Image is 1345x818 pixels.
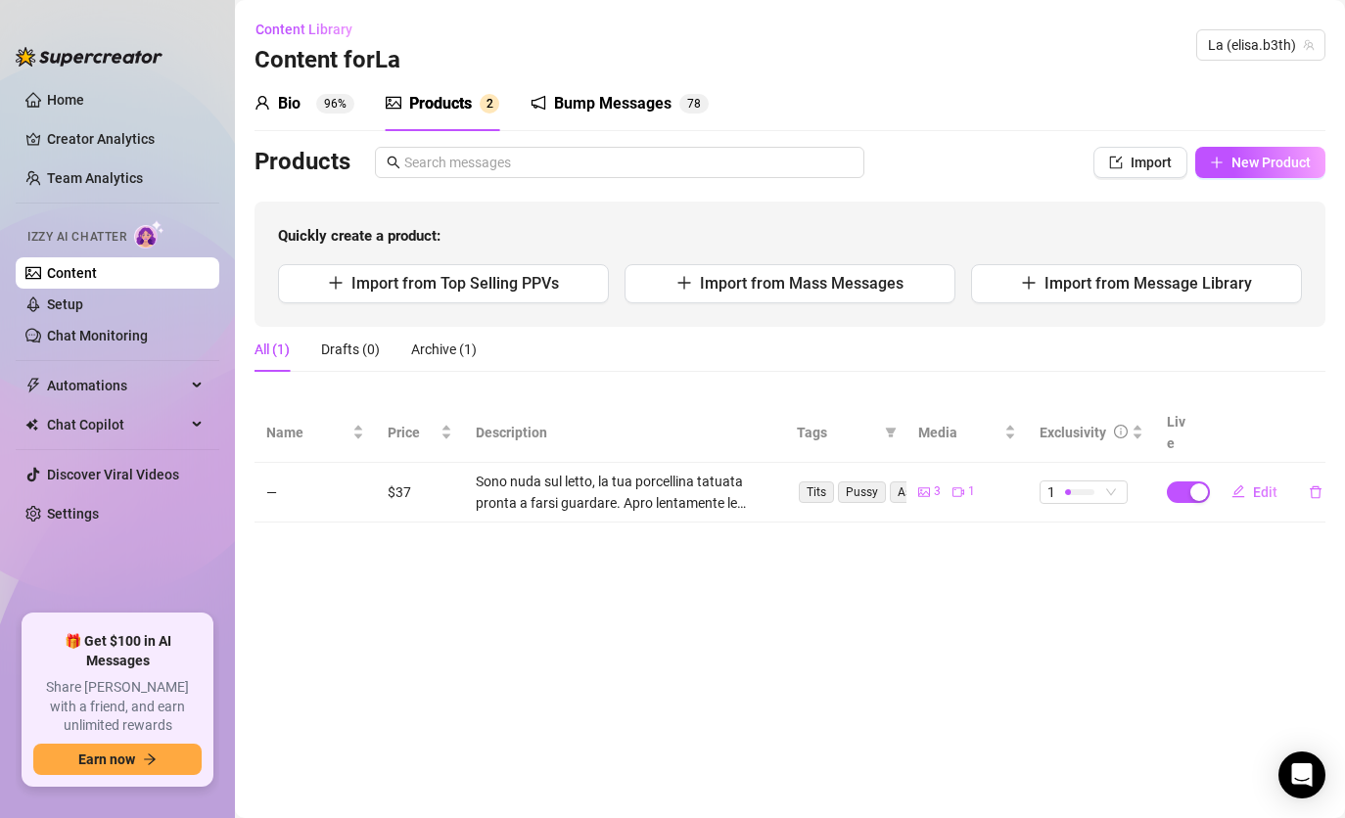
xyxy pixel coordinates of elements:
[679,94,709,114] sup: 78
[625,264,955,303] button: Import from Mass Messages
[33,632,202,670] span: 🎁 Get $100 in AI Messages
[255,339,290,360] div: All (1)
[1309,485,1322,499] span: delete
[16,47,162,67] img: logo-BBDzfeDw.svg
[388,422,437,443] span: Price
[971,264,1302,303] button: Import from Message Library
[387,156,400,169] span: search
[255,463,376,523] td: —
[255,403,376,463] th: Name
[47,170,143,186] a: Team Analytics
[1114,425,1128,438] span: info-circle
[409,92,472,115] div: Products
[676,275,692,291] span: plus
[1195,147,1325,178] button: New Product
[952,486,964,498] span: video-camera
[1210,156,1224,169] span: plus
[78,751,135,767] span: Earn now
[47,123,204,155] a: Creator Analytics
[404,152,853,173] input: Search messages
[785,403,906,463] th: Tags
[47,409,186,440] span: Chat Copilot
[1231,155,1311,170] span: New Product
[351,274,559,293] span: Import from Top Selling PPVs
[255,45,400,76] h3: Content for La
[797,422,877,443] span: Tags
[1216,477,1293,508] button: Edit
[687,97,694,111] span: 7
[328,275,344,291] span: plus
[1155,403,1204,463] th: Live
[838,481,886,503] span: Pussy
[255,95,270,111] span: user
[918,486,930,498] span: picture
[47,265,97,281] a: Content
[376,403,464,463] th: Price
[968,482,975,501] span: 1
[1208,30,1314,60] span: La (elisa.b3th)
[25,418,38,432] img: Chat Copilot
[799,481,834,503] span: Tits
[134,220,164,249] img: AI Chatter
[47,370,186,401] span: Automations
[255,22,352,37] span: Content Library
[480,94,499,114] sup: 2
[47,296,83,312] a: Setup
[1231,484,1245,498] span: edit
[47,328,148,343] a: Chat Monitoring
[255,14,368,45] button: Content Library
[1293,477,1338,508] button: delete
[918,422,1000,443] span: Media
[476,471,773,514] div: Sono nuda sul letto, la tua porcellina tatuata pronta a farsi guardare. Apro lentamente le gambe ...
[25,378,41,393] span: thunderbolt
[33,678,202,736] span: Share [PERSON_NAME] with a friend, and earn unlimited rewards
[278,227,441,245] strong: Quickly create a product:
[1047,481,1055,503] span: 1
[255,147,350,178] h3: Products
[1278,751,1325,798] div: Open Intercom Messenger
[1253,484,1277,500] span: Edit
[464,403,785,463] th: Description
[934,482,941,501] span: 3
[881,418,901,447] span: filter
[1021,275,1037,291] span: plus
[386,95,401,111] span: picture
[1109,156,1123,169] span: import
[906,403,1028,463] th: Media
[47,92,84,108] a: Home
[1044,274,1252,293] span: Import from Message Library
[321,339,380,360] div: Drafts (0)
[27,228,126,247] span: Izzy AI Chatter
[411,339,477,360] div: Archive (1)
[700,274,904,293] span: Import from Mass Messages
[531,95,546,111] span: notification
[554,92,672,115] div: Bump Messages
[885,427,897,438] span: filter
[47,467,179,482] a: Discover Viral Videos
[1093,147,1187,178] button: Import
[890,481,925,503] span: Ass
[316,94,354,114] sup: 96%
[694,97,701,111] span: 8
[1040,422,1106,443] div: Exclusivity
[278,264,609,303] button: Import from Top Selling PPVs
[376,463,464,523] td: $37
[1131,155,1172,170] span: Import
[33,744,202,775] button: Earn nowarrow-right
[266,422,348,443] span: Name
[487,97,493,111] span: 2
[143,752,157,766] span: arrow-right
[278,92,301,115] div: Bio
[47,506,99,522] a: Settings
[1303,39,1315,51] span: team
